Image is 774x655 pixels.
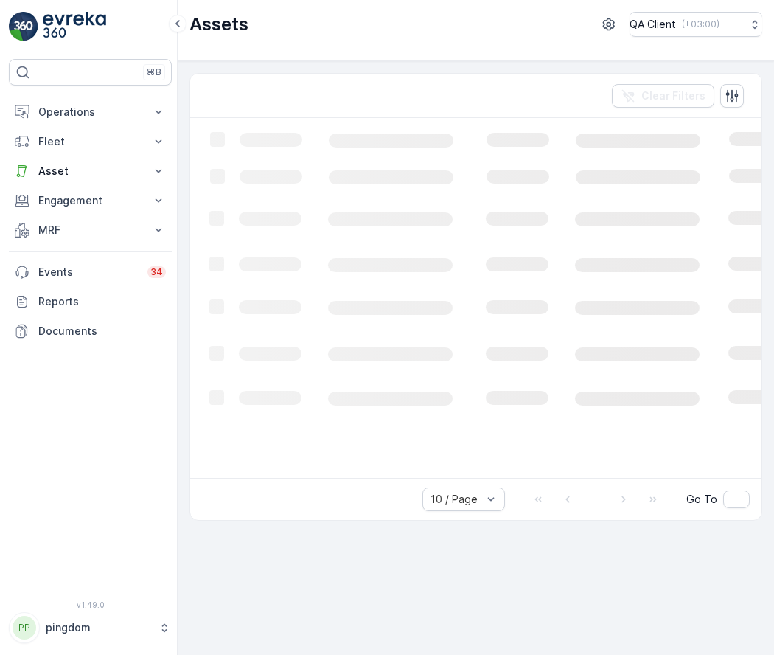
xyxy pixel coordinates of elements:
button: Asset [9,156,172,186]
a: Documents [9,316,172,346]
a: Events34 [9,257,172,287]
p: Fleet [38,134,142,149]
div: PP [13,616,36,640]
p: Clear Filters [641,89,705,103]
span: Go To [686,492,717,507]
a: Reports [9,287,172,316]
p: Reports [38,294,166,309]
button: QA Client(+03:00) [630,12,762,37]
span: v 1.49.0 [9,600,172,609]
p: Engagement [38,193,142,208]
button: PPpingdom [9,612,172,643]
img: logo_light-DOdMpM7g.png [43,12,106,41]
p: Asset [38,164,142,179]
p: Assets [189,13,248,36]
p: Documents [38,324,166,339]
img: logo [9,12,38,41]
p: 34 [150,266,163,278]
button: Clear Filters [612,84,714,108]
p: MRF [38,223,142,238]
button: Fleet [9,127,172,156]
button: Operations [9,97,172,127]
p: Events [38,265,139,280]
p: pingdom [46,620,151,635]
p: ( +03:00 ) [682,18,719,30]
p: Operations [38,105,142,119]
p: QA Client [630,17,676,32]
button: Engagement [9,186,172,215]
button: MRF [9,215,172,245]
p: ⌘B [147,66,161,78]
